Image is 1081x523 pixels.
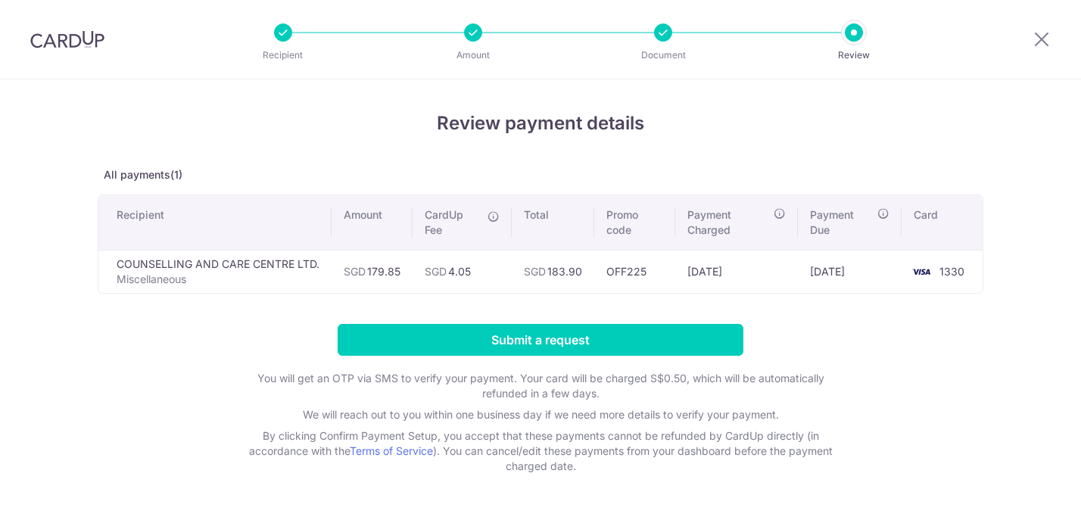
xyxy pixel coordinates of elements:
[425,265,447,278] span: SGD
[798,48,910,63] p: Review
[512,195,594,250] th: Total
[30,30,104,48] img: CardUp
[798,250,902,293] td: [DATE]
[524,265,546,278] span: SGD
[332,195,413,250] th: Amount
[810,207,873,238] span: Payment Due
[417,48,529,63] p: Amount
[117,272,319,287] p: Miscellaneous
[902,195,983,250] th: Card
[906,263,936,281] img: <span class="translation_missing" title="translation missing: en.account_steps.new_confirm_form.b...
[98,167,983,182] p: All payments(1)
[594,195,674,250] th: Promo code
[344,265,366,278] span: SGD
[338,324,743,356] input: Submit a request
[227,48,339,63] p: Recipient
[512,250,594,293] td: 183.90
[238,428,843,474] p: By clicking Confirm Payment Setup, you accept that these payments cannot be refunded by CardUp di...
[425,207,480,238] span: CardUp Fee
[350,444,433,457] a: Terms of Service
[238,407,843,422] p: We will reach out to you within one business day if we need more details to verify your payment.
[594,250,674,293] td: OFF225
[332,250,413,293] td: 179.85
[98,195,332,250] th: Recipient
[607,48,719,63] p: Document
[98,250,332,293] td: COUNSELLING AND CARE CENTRE LTD.
[98,110,983,137] h4: Review payment details
[238,371,843,401] p: You will get an OTP via SMS to verify your payment. Your card will be charged S$0.50, which will ...
[939,265,964,278] span: 1330
[413,250,512,293] td: 4.05
[687,207,769,238] span: Payment Charged
[675,250,798,293] td: [DATE]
